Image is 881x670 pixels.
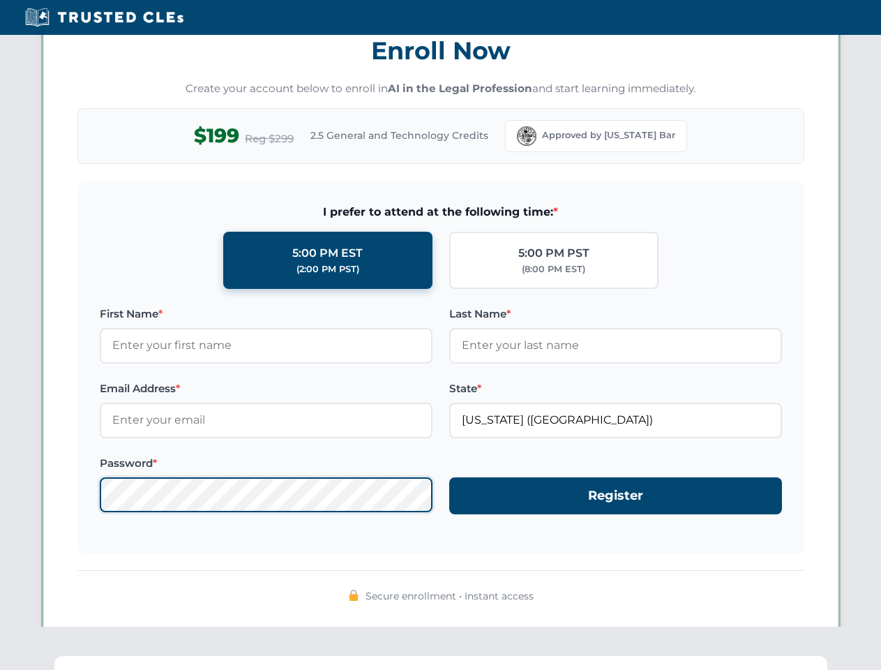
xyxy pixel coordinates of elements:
[517,126,536,146] img: Florida Bar
[194,120,239,151] span: $199
[449,380,782,397] label: State
[100,380,432,397] label: Email Address
[348,590,359,601] img: 🔒
[542,128,675,142] span: Approved by [US_STATE] Bar
[449,306,782,322] label: Last Name
[518,244,589,262] div: 5:00 PM PST
[310,128,488,143] span: 2.5 General and Technology Credits
[100,403,432,438] input: Enter your email
[21,7,188,28] img: Trusted CLEs
[296,262,359,276] div: (2:00 PM PST)
[292,244,363,262] div: 5:00 PM EST
[100,203,782,221] span: I prefer to attend at the following time:
[522,262,585,276] div: (8:00 PM EST)
[100,306,432,322] label: First Name
[77,29,804,73] h3: Enroll Now
[366,588,534,604] span: Secure enrollment • Instant access
[100,328,432,363] input: Enter your first name
[449,477,782,514] button: Register
[100,455,432,472] label: Password
[245,131,294,147] span: Reg $299
[449,403,782,438] input: Florida (FL)
[77,81,804,97] p: Create your account below to enroll in and start learning immediately.
[388,82,532,95] strong: AI in the Legal Profession
[449,328,782,363] input: Enter your last name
